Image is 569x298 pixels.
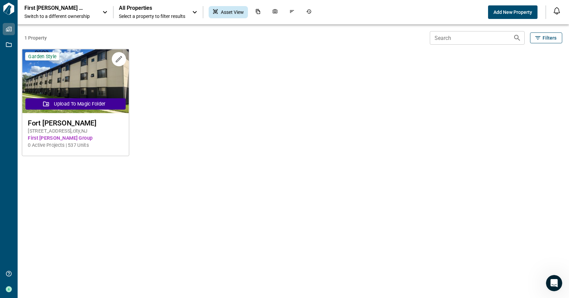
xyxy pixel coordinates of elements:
span: Select a property to filter results [119,13,185,20]
div: Documents [251,6,265,18]
span: Add New Property [493,9,532,16]
span: Garden Style [28,53,56,60]
span: Fort [PERSON_NAME] [28,119,123,127]
span: Filters [543,35,556,41]
iframe: Intercom live chat [546,275,562,291]
img: property-asset [22,49,129,113]
span: Asset View [221,9,244,16]
span: 1 Property [24,35,427,41]
div: Photos [268,6,282,18]
div: Issues & Info [285,6,299,18]
div: Asset View [209,6,248,18]
div: Job History [302,6,316,18]
button: Add New Property [488,5,538,19]
button: Open notification feed [551,5,562,16]
span: First [PERSON_NAME] Group [28,135,123,142]
span: [STREET_ADDRESS] , city , NJ [28,128,123,135]
p: First [PERSON_NAME] Group [24,5,85,12]
span: 0 Active Projects | 537 Units [28,142,123,149]
span: Switch to a different ownership [24,13,96,20]
button: Search properties [510,31,524,45]
span: All Properties [119,5,185,12]
button: Upload to Magic Folder [25,98,126,110]
button: Filters [530,32,562,43]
